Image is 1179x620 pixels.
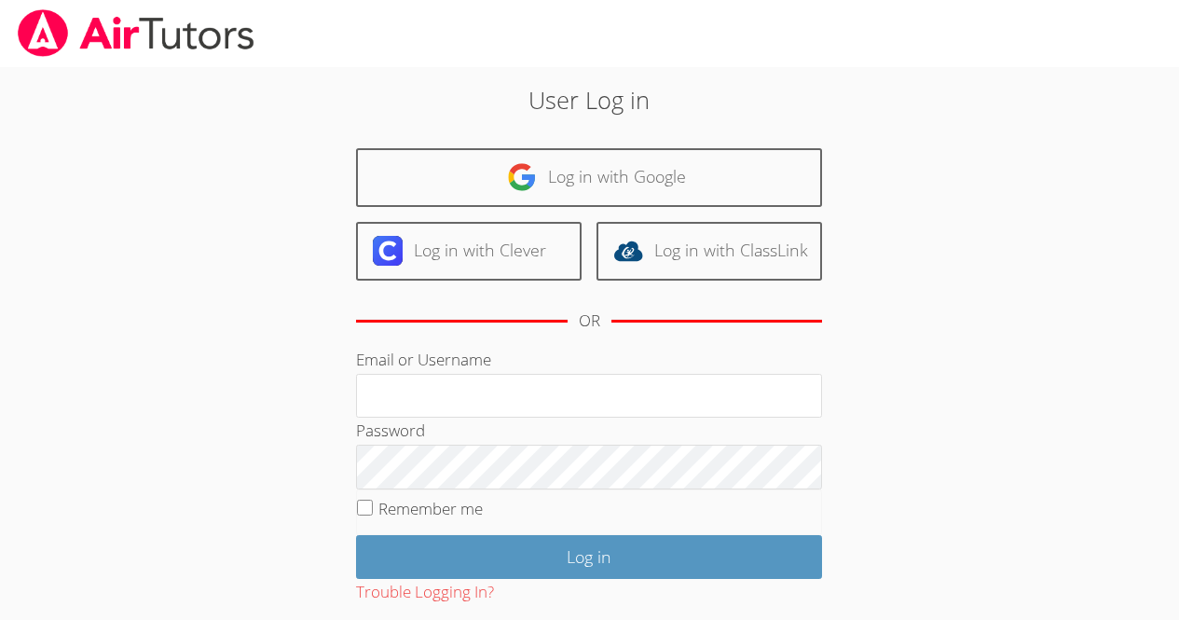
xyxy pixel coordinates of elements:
img: classlink-logo-d6bb404cc1216ec64c9a2012d9dc4662098be43eaf13dc465df04b49fa7ab582.svg [613,236,643,266]
label: Remember me [378,498,483,519]
a: Log in with Clever [356,222,582,281]
label: Password [356,420,425,441]
input: Log in [356,535,822,579]
img: google-logo-50288ca7cdecda66e5e0955fdab243c47b7ad437acaf1139b6f446037453330a.svg [507,162,537,192]
img: clever-logo-6eab21bc6e7a338710f1a6ff85c0baf02591cd810cc4098c63d3a4b26e2feb20.svg [373,236,403,266]
a: Log in with ClassLink [596,222,822,281]
h2: User Log in [271,82,908,117]
img: airtutors_banner-c4298cdbf04f3fff15de1276eac7730deb9818008684d7c2e4769d2f7ddbe033.png [16,9,256,57]
label: Email or Username [356,349,491,370]
a: Log in with Google [356,148,822,207]
button: Trouble Logging In? [356,579,494,606]
div: OR [579,308,600,335]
